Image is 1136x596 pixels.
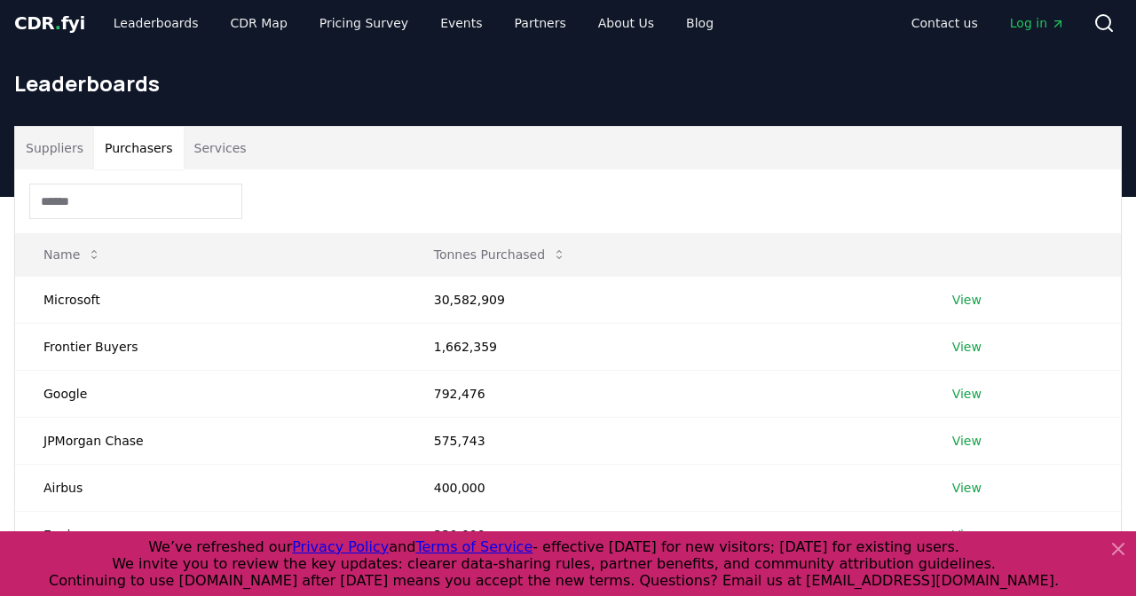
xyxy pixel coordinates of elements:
span: CDR fyi [14,12,85,34]
td: JPMorgan Chase [15,417,406,464]
button: Tonnes Purchased [420,237,580,272]
a: Events [426,7,496,39]
a: View [952,338,982,356]
button: Purchasers [94,127,184,169]
a: CDR.fyi [14,11,85,35]
button: Name [29,237,115,272]
a: Blog [672,7,728,39]
a: Contact us [897,7,992,39]
button: Services [184,127,257,169]
a: View [952,291,982,309]
td: Google [15,370,406,417]
a: Partners [501,7,580,39]
a: View [952,385,982,403]
nav: Main [99,7,728,39]
td: Airbus [15,464,406,511]
td: 792,476 [406,370,924,417]
td: 30,582,909 [406,276,924,323]
td: Frontier Buyers [15,323,406,370]
nav: Main [897,7,1079,39]
td: 400,000 [406,464,924,511]
a: Leaderboards [99,7,213,39]
h1: Leaderboards [14,69,1122,98]
a: View [952,526,982,544]
button: Suppliers [15,127,94,169]
a: CDR Map [217,7,302,39]
a: Pricing Survey [305,7,422,39]
td: 1,662,359 [406,323,924,370]
a: Log in [996,7,1079,39]
td: Equinor [15,511,406,558]
a: View [952,479,982,497]
td: 575,743 [406,417,924,464]
span: Log in [1010,14,1065,32]
td: 330,000 [406,511,924,558]
a: View [952,432,982,450]
td: Microsoft [15,276,406,323]
a: About Us [584,7,668,39]
span: . [55,12,61,34]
